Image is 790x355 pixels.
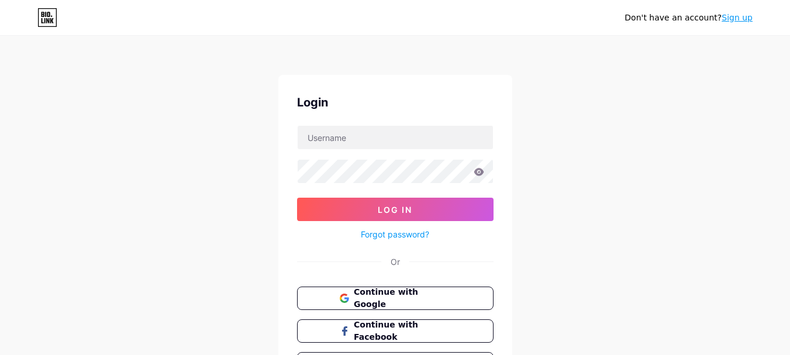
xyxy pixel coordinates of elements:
[625,12,753,24] div: Don't have an account?
[298,126,493,149] input: Username
[361,228,429,240] a: Forgot password?
[722,13,753,22] a: Sign up
[354,319,450,343] span: Continue with Facebook
[297,94,494,111] div: Login
[297,319,494,343] button: Continue with Facebook
[297,198,494,221] button: Log In
[378,205,412,215] span: Log In
[297,287,494,310] button: Continue with Google
[391,256,400,268] div: Or
[354,286,450,311] span: Continue with Google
